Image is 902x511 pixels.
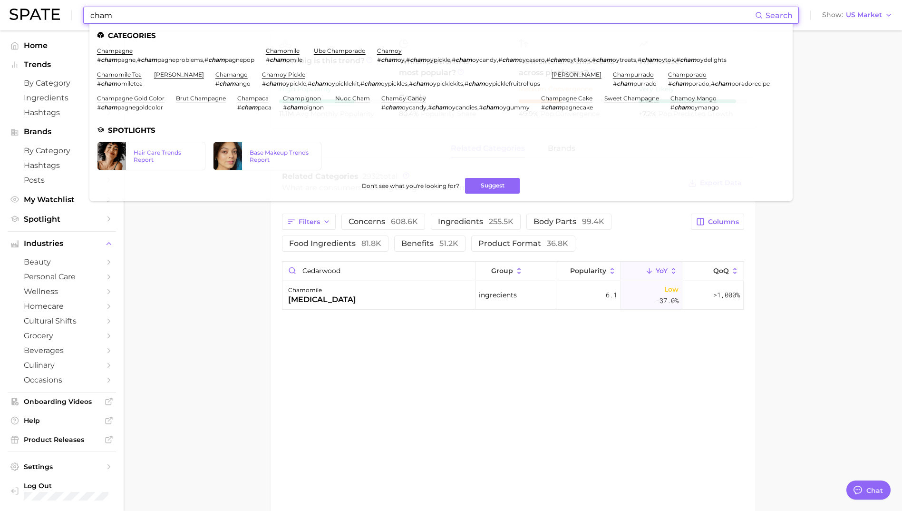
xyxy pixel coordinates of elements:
span: # [613,80,617,87]
em: cham [101,56,117,63]
span: Hashtags [24,108,100,117]
span: pagnepop [225,56,254,63]
span: 81.8k [361,239,381,248]
span: 36.8k [547,239,568,248]
button: group [475,262,556,280]
a: [PERSON_NAME] [552,71,601,78]
input: Search here for a brand, industry, or ingredient [89,7,755,23]
span: # [479,104,483,111]
a: wellness [8,284,116,299]
span: 51.2k [439,239,458,248]
span: >1,000% [713,290,740,299]
span: oygummy [499,104,530,111]
button: Trends [8,58,116,72]
button: Industries [8,236,116,251]
span: # [308,80,311,87]
span: # [546,56,550,63]
a: Settings [8,460,116,474]
span: pagnecake [562,104,593,111]
span: product format [478,240,568,247]
a: Posts [8,173,116,187]
span: oytiktok [567,56,591,63]
span: # [97,80,101,87]
em: cham [483,104,499,111]
span: -37.0% [656,295,679,306]
em: cham [674,104,691,111]
span: oycandies [448,104,477,111]
span: oypicklefruitrollups [485,80,540,87]
em: cham [502,56,519,63]
div: , , , , , , , [377,56,727,63]
a: beauty [8,255,116,269]
li: Categories [97,31,785,39]
span: ingredients [479,289,517,301]
span: concerns [349,218,418,226]
span: Brands [24,128,100,136]
span: # [668,80,672,87]
em: cham [385,104,402,111]
span: pagnegoldcolor [117,104,163,111]
span: # [638,56,641,63]
span: # [406,56,410,63]
em: cham [617,80,633,87]
span: # [262,80,266,87]
a: champagne gold color [97,95,165,102]
a: Log out. Currently logged in with e-mail julia.buonanno@dsm-firmenich.com. [8,479,116,503]
span: Home [24,41,100,50]
span: beverages [24,346,100,355]
em: cham [287,104,303,111]
button: Columns [691,214,744,230]
span: Onboarding Videos [24,397,100,406]
span: oypicklekits [429,80,463,87]
em: cham [641,56,658,63]
span: Posts [24,176,100,185]
span: oypickle [282,80,306,87]
em: cham [456,56,472,63]
span: Don't see what you're looking for? [362,182,459,189]
a: [PERSON_NAME] [154,71,204,78]
a: sweet champagne [604,95,659,102]
em: cham [270,56,286,63]
span: body parts [533,218,604,226]
span: benefits [401,240,458,247]
span: 99.4k [582,217,604,226]
span: Industries [24,239,100,248]
span: # [676,56,680,63]
div: [MEDICAL_DATA] [288,294,356,305]
a: chamomile [266,47,300,54]
a: brut champagne [176,95,226,102]
span: oycandy [402,104,427,111]
a: champaca [237,95,269,102]
span: food ingredients [289,240,381,247]
a: champorado [668,71,707,78]
a: Help [8,413,116,428]
span: pagneproblems [157,56,203,63]
span: Filters [299,218,320,226]
span: Trends [24,60,100,69]
span: paca [258,104,272,111]
a: grocery [8,328,116,343]
span: omiletea [117,80,143,87]
em: cham [311,80,328,87]
span: 608.6k [391,217,418,226]
span: # [215,80,219,87]
span: beauty [24,257,100,266]
a: chamoy pickle [262,71,305,78]
a: My Watchlist [8,192,116,207]
span: ango [236,80,251,87]
a: Home [8,38,116,53]
a: chamomile tea [97,71,142,78]
a: chamoy [377,47,402,54]
em: cham [381,56,398,63]
span: US Market [846,12,882,18]
em: cham [413,80,429,87]
div: chamomile [288,285,356,296]
a: chamoy mango [670,95,717,102]
button: Suggest [465,178,520,194]
a: personal care [8,269,116,284]
span: purrado [633,80,657,87]
a: champignon [283,95,321,102]
a: Spotlight [8,212,116,226]
input: Search in chamomile [282,262,475,280]
span: homecare [24,302,100,311]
